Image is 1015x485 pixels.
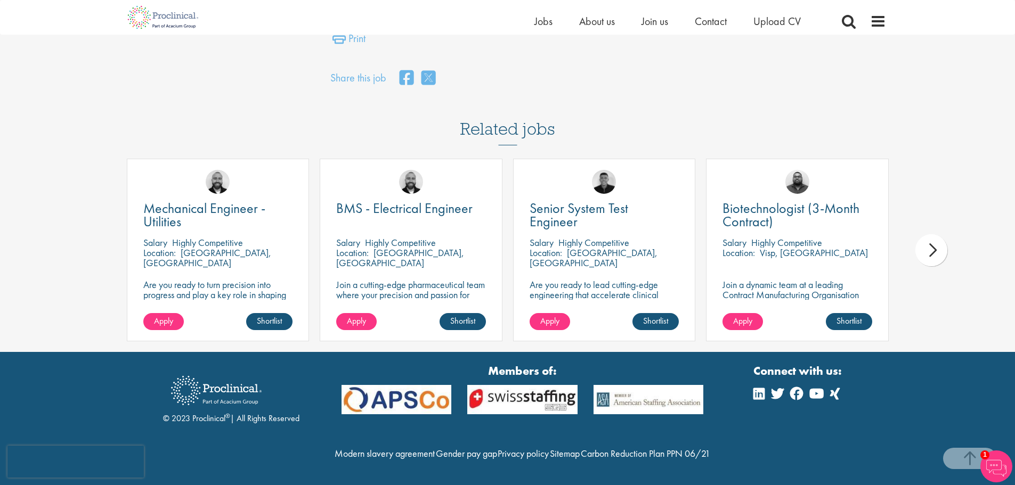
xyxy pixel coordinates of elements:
[336,246,369,259] span: Location:
[785,170,809,194] img: Ashley Bennett
[336,246,464,269] p: [GEOGRAPHIC_DATA], [GEOGRAPHIC_DATA]
[400,67,413,90] a: share on facebook
[154,315,173,326] span: Apply
[225,412,230,420] sup: ®
[334,385,460,414] img: APSCo
[459,385,586,414] img: APSCo
[530,246,657,269] p: [GEOGRAPHIC_DATA], [GEOGRAPHIC_DATA]
[695,14,727,28] a: Contact
[336,199,473,217] span: BMS - Electrical Engineer
[530,246,562,259] span: Location:
[558,236,629,249] p: Highly Competitive
[586,385,712,414] img: APSCo
[530,199,628,231] span: Senior System Test Engineer
[722,236,746,249] span: Salary
[530,313,570,330] a: Apply
[206,170,230,194] img: Jordan Kiely
[498,447,549,459] a: Privacy policy
[7,446,144,478] iframe: reCAPTCHA
[336,236,360,249] span: Salary
[460,93,555,145] h3: Related jobs
[592,170,616,194] img: Christian Andersen
[530,280,679,310] p: Are you ready to lead cutting-edge engineering that accelerate clinical breakthroughs in biotech?
[143,202,293,228] a: Mechanical Engineer - Utilities
[642,14,668,28] a: Join us
[722,280,872,330] p: Join a dynamic team at a leading Contract Manufacturing Organisation (CMO) and contribute to grou...
[436,447,497,459] a: Gender pay gap
[753,14,801,28] a: Upload CV
[143,236,167,249] span: Salary
[399,170,423,194] img: Jordan Kiely
[534,14,553,28] a: Jobs
[163,368,299,425] div: © 2023 Proclinical | All Rights Reserved
[980,450,989,459] span: 1
[530,236,554,249] span: Salary
[540,315,559,326] span: Apply
[550,447,580,459] a: Sitemap
[760,246,868,259] p: Visp, [GEOGRAPHIC_DATA]
[440,313,486,330] a: Shortlist
[753,363,844,379] strong: Connect with us:
[163,368,270,413] img: Proclinical Recruitment
[632,313,679,330] a: Shortlist
[980,450,1012,482] img: Chatbot
[336,202,486,215] a: BMS - Electrical Engineer
[143,313,184,330] a: Apply
[342,363,704,379] strong: Members of:
[915,234,947,266] div: next
[722,199,859,231] span: Biotechnologist (3-Month Contract)
[421,67,435,90] a: share on twitter
[143,199,265,231] span: Mechanical Engineer - Utilities
[579,14,615,28] a: About us
[826,313,872,330] a: Shortlist
[722,246,755,259] span: Location:
[722,202,872,228] a: Biotechnologist (3-Month Contract)
[143,246,271,269] p: [GEOGRAPHIC_DATA], [GEOGRAPHIC_DATA]
[332,30,366,52] a: Print
[336,280,486,320] p: Join a cutting-edge pharmaceutical team where your precision and passion for engineering will hel...
[733,315,752,326] span: Apply
[751,236,822,249] p: Highly Competitive
[581,447,710,459] a: Carbon Reduction Plan PPN 06/21
[143,246,176,259] span: Location:
[143,280,293,310] p: Are you ready to turn precision into progress and play a key role in shaping the future of pharma...
[722,313,763,330] a: Apply
[172,236,243,249] p: Highly Competitive
[246,313,293,330] a: Shortlist
[365,236,436,249] p: Highly Competitive
[530,202,679,228] a: Senior System Test Engineer
[330,70,386,86] label: Share this job
[347,315,366,326] span: Apply
[336,313,377,330] a: Apply
[335,447,435,459] a: Modern slavery agreement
